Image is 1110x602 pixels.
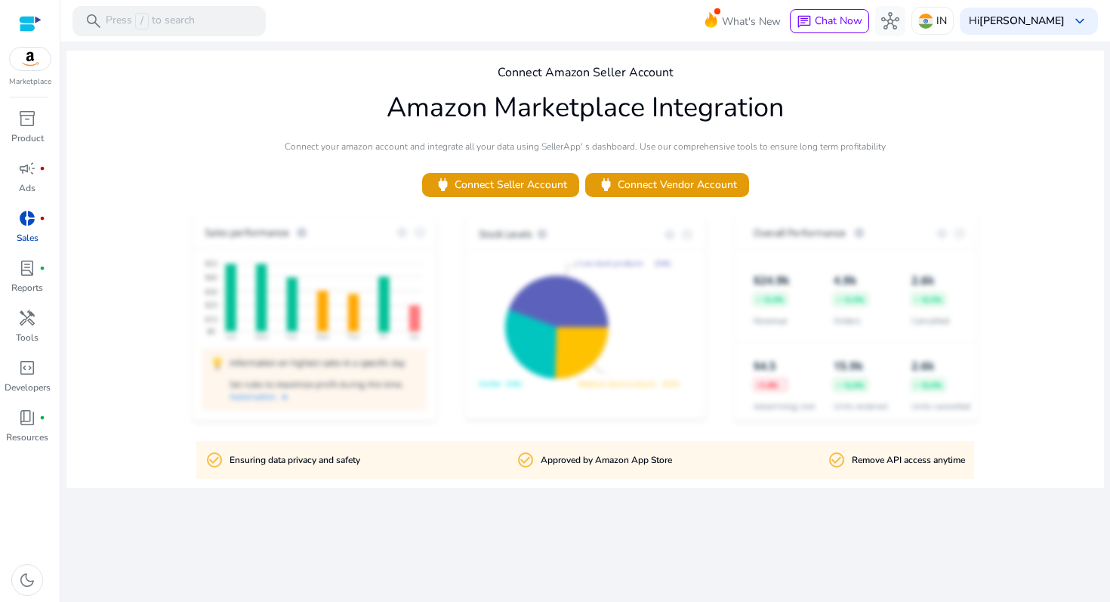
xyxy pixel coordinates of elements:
p: Remove API access anytime [852,453,965,468]
button: powerConnect Vendor Account [585,173,749,197]
mat-icon: check_circle_outline [205,451,224,469]
span: book_4 [18,409,36,427]
span: lab_profile [18,259,36,277]
span: power [434,176,452,193]
span: code_blocks [18,359,36,377]
p: Resources [6,431,48,444]
span: search [85,12,103,30]
p: Tools [16,331,39,344]
button: powerConnect Seller Account [422,173,579,197]
mat-icon: check_circle_outline [516,451,535,469]
span: chat [797,14,812,29]
span: inventory_2 [18,110,36,128]
span: / [135,13,149,29]
span: fiber_manual_record [39,415,45,421]
p: Sales [17,231,39,245]
span: handyman [18,309,36,327]
h4: Connect Amazon Seller Account [498,66,674,80]
p: Hi [969,16,1065,26]
b: [PERSON_NAME] [979,14,1065,28]
p: Connect your amazon account and integrate all your data using SellerApp' s dashboard. Use our com... [285,140,886,153]
img: in.svg [918,14,933,29]
button: chatChat Now [790,9,869,33]
p: Product [11,131,44,145]
p: Marketplace [9,76,51,88]
p: Developers [5,381,51,394]
span: fiber_manual_record [39,215,45,221]
span: donut_small [18,209,36,227]
span: Connect Vendor Account [597,176,737,193]
p: Press to search [106,13,195,29]
span: Chat Now [815,14,862,28]
button: hub [875,6,905,36]
span: campaign [18,159,36,178]
span: fiber_manual_record [39,165,45,171]
p: IN [936,8,947,34]
span: Connect Seller Account [434,176,567,193]
p: Ads [19,181,35,195]
img: amazon.svg [10,48,51,70]
span: What's New [722,8,781,35]
span: power [597,176,615,193]
p: Reports [11,281,43,295]
p: Ensuring data privacy and safety [230,453,360,468]
span: hub [881,12,899,30]
p: Approved by Amazon App Store [541,453,672,468]
span: keyboard_arrow_down [1071,12,1089,30]
mat-icon: check_circle_outline [828,451,846,469]
span: fiber_manual_record [39,265,45,271]
h1: Amazon Marketplace Integration [387,91,784,124]
span: dark_mode [18,571,36,589]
